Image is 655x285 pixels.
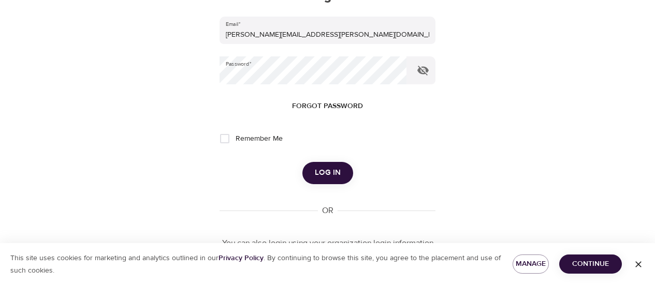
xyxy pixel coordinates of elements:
button: Continue [559,254,622,274]
span: Remember Me [236,133,283,144]
p: You can also login using your organization login information [220,237,435,249]
span: Manage [521,258,541,271]
span: Forgot password [292,100,363,113]
div: OR [318,205,338,217]
button: Manage [513,254,549,274]
button: Log in [302,162,353,184]
button: Forgot password [288,97,367,116]
a: Privacy Policy [219,253,264,263]
span: Continue [567,258,614,271]
span: Log in [315,166,341,179]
